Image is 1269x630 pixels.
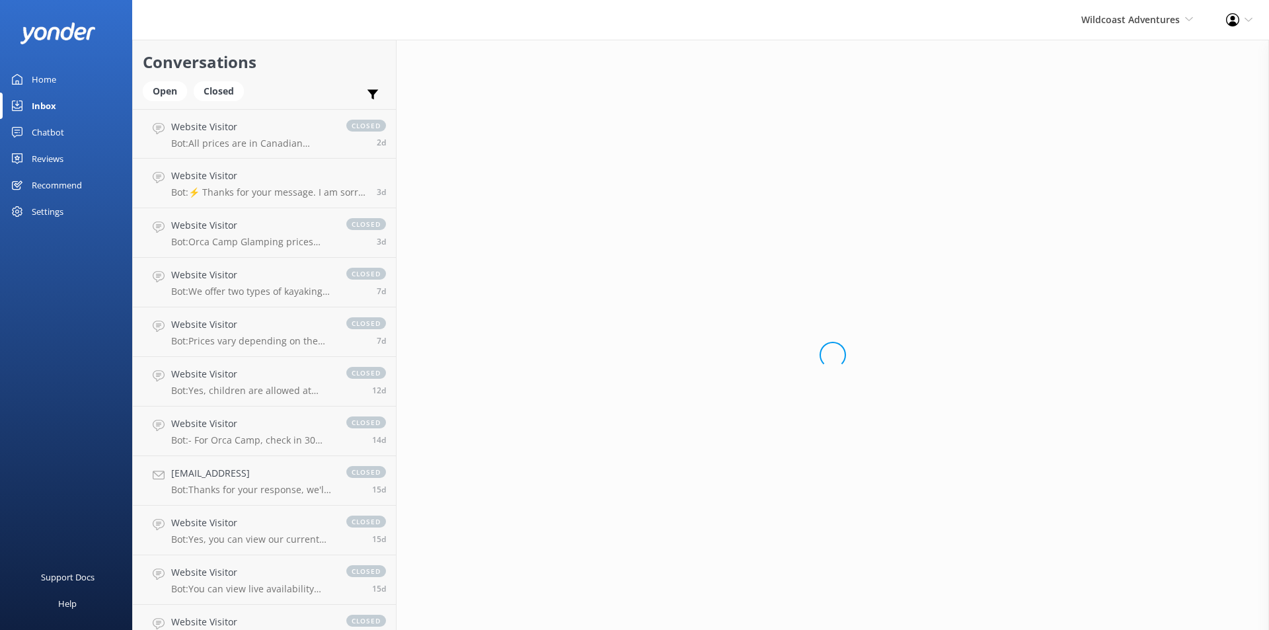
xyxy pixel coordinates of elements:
[133,555,396,605] a: Website VisitorBot:You can view live availability and book the Orca Camp Glamping online at [URL]...
[1081,13,1180,26] span: Wildcoast Adventures
[346,367,386,379] span: closed
[171,434,333,446] p: Bot: - For Orca Camp, check in 30 minutes before departure (7:30 AM) at the [PERSON_NAME][GEOGRAP...
[346,416,386,428] span: closed
[171,367,333,381] h4: Website Visitor
[133,407,396,456] a: Website VisitorBot:- For Orca Camp, check in 30 minutes before departure (7:30 AM) at the [PERSON...
[32,66,56,93] div: Home
[171,268,333,282] h4: Website Visitor
[194,81,244,101] div: Closed
[377,236,386,247] span: Oct 11 2025 01:23am (UTC -07:00) America/Tijuana
[171,385,333,397] p: Bot: Yes, children are allowed at [GEOGRAPHIC_DATA]. The minimum age requirement is [DEMOGRAPHIC_...
[171,615,333,629] h4: Website Visitor
[171,120,333,134] h4: Website Visitor
[372,385,386,396] span: Oct 02 2025 07:20am (UTC -07:00) America/Tijuana
[133,307,396,357] a: Website VisitorBot:Prices vary depending on the tour, season, group size, and fare type. For the ...
[133,506,396,555] a: Website VisitorBot:Yes, you can view our current job openings at [URL][DOMAIN_NAME]. If you're in...
[133,456,396,506] a: [EMAIL_ADDRESS]Bot:Thanks for your response, we'll get back to you as soon as we can during openi...
[377,335,386,346] span: Oct 06 2025 12:32pm (UTC -07:00) America/Tijuana
[133,109,396,159] a: Website VisitorBot:All prices are in Canadian Dollars (CAD). For conversion to American dollars, ...
[20,22,96,44] img: yonder-white-logo.png
[194,83,250,98] a: Closed
[346,218,386,230] span: closed
[346,516,386,528] span: closed
[372,484,386,495] span: Sep 29 2025 10:28am (UTC -07:00) America/Tijuana
[171,466,333,481] h4: [EMAIL_ADDRESS]
[372,583,386,594] span: Sep 28 2025 02:38pm (UTC -07:00) America/Tijuana
[143,50,386,75] h2: Conversations
[32,145,63,172] div: Reviews
[171,317,333,332] h4: Website Visitor
[346,615,386,627] span: closed
[377,186,386,198] span: Oct 11 2025 05:32am (UTC -07:00) America/Tijuana
[171,218,333,233] h4: Website Visitor
[133,208,396,258] a: Website VisitorBot:Orca Camp Glamping prices start from $2,249 for 4 days. For the most accurate ...
[346,565,386,577] span: closed
[143,83,194,98] a: Open
[372,434,386,446] span: Sep 29 2025 12:25pm (UTC -07:00) America/Tijuana
[171,533,333,545] p: Bot: Yes, you can view our current job openings at [URL][DOMAIN_NAME]. If you're interested, send...
[346,466,386,478] span: closed
[346,268,386,280] span: closed
[32,119,64,145] div: Chatbot
[372,533,386,545] span: Sep 28 2025 05:02pm (UTC -07:00) America/Tijuana
[32,198,63,225] div: Settings
[171,236,333,248] p: Bot: Orca Camp Glamping prices start from $2,249 for 4 days. For the most accurate pricing, pleas...
[171,286,333,297] p: Bot: We offer two types of kayaking experiences: Glamping and Expeditions. - **Glamping**: Beginn...
[346,120,386,132] span: closed
[143,81,187,101] div: Open
[133,159,396,208] a: Website VisitorBot:⚡ Thanks for your message. I am sorry I don't have that answer for you. You're...
[133,357,396,407] a: Website VisitorBot:Yes, children are allowed at [GEOGRAPHIC_DATA]. The minimum age requirement is...
[32,93,56,119] div: Inbox
[171,416,333,431] h4: Website Visitor
[171,169,367,183] h4: Website Visitor
[41,564,95,590] div: Support Docs
[171,565,333,580] h4: Website Visitor
[377,137,386,148] span: Oct 12 2025 09:22am (UTC -07:00) America/Tijuana
[133,258,396,307] a: Website VisitorBot:We offer two types of kayaking experiences: Glamping and Expeditions. - **Glam...
[377,286,386,297] span: Oct 06 2025 08:28pm (UTC -07:00) America/Tijuana
[32,172,82,198] div: Recommend
[171,335,333,347] p: Bot: Prices vary depending on the tour, season, group size, and fare type. For the most up-to-dat...
[171,583,333,595] p: Bot: You can view live availability and book the Orca Camp Glamping online at [URL][DOMAIN_NAME].
[346,317,386,329] span: closed
[58,590,77,617] div: Help
[171,516,333,530] h4: Website Visitor
[171,484,333,496] p: Bot: Thanks for your response, we'll get back to you as soon as we can during opening hours.
[171,138,333,149] p: Bot: All prices are in Canadian Dollars (CAD). For conversion to American dollars, you would need...
[171,186,367,198] p: Bot: ⚡ Thanks for your message. I am sorry I don't have that answer for you. You're welcome to ke...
